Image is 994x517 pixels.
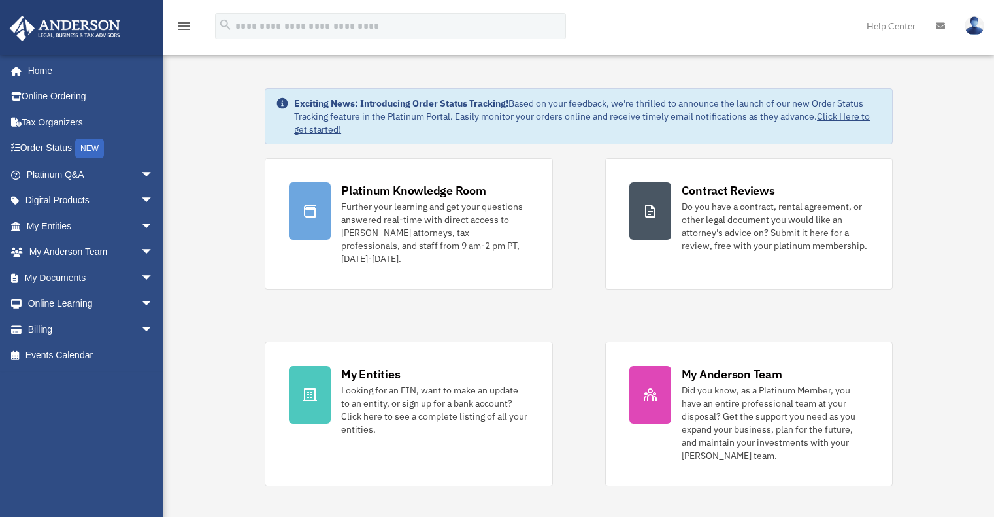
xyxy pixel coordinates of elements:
span: arrow_drop_down [141,239,167,266]
i: menu [176,18,192,34]
a: Online Learningarrow_drop_down [9,291,173,317]
div: Based on your feedback, we're thrilled to announce the launch of our new Order Status Tracking fe... [294,97,882,136]
a: My Entitiesarrow_drop_down [9,213,173,239]
a: Click Here to get started! [294,110,870,135]
a: Digital Productsarrow_drop_down [9,188,173,214]
a: Platinum Knowledge Room Further your learning and get your questions answered real-time with dire... [265,158,552,290]
span: arrow_drop_down [141,316,167,343]
span: arrow_drop_down [141,213,167,240]
a: Order StatusNEW [9,135,173,162]
div: My Entities [341,366,400,382]
a: Billingarrow_drop_down [9,316,173,342]
i: search [218,18,233,32]
div: Further your learning and get your questions answered real-time with direct access to [PERSON_NAM... [341,200,528,265]
div: Contract Reviews [682,182,775,199]
a: My Anderson Team Did you know, as a Platinum Member, you have an entire professional team at your... [605,342,893,486]
a: Events Calendar [9,342,173,369]
a: Contract Reviews Do you have a contract, rental agreement, or other legal document you would like... [605,158,893,290]
span: arrow_drop_down [141,161,167,188]
div: Do you have a contract, rental agreement, or other legal document you would like an attorney's ad... [682,200,869,252]
span: arrow_drop_down [141,265,167,292]
a: My Documentsarrow_drop_down [9,265,173,291]
a: My Entities Looking for an EIN, want to make an update to an entity, or sign up for a bank accoun... [265,342,552,486]
a: Tax Organizers [9,109,173,135]
img: User Pic [965,16,984,35]
div: Did you know, as a Platinum Member, you have an entire professional team at your disposal? Get th... [682,384,869,462]
a: menu [176,23,192,34]
a: My Anderson Teamarrow_drop_down [9,239,173,265]
a: Online Ordering [9,84,173,110]
a: Platinum Q&Aarrow_drop_down [9,161,173,188]
a: Home [9,58,167,84]
span: arrow_drop_down [141,291,167,318]
strong: Exciting News: Introducing Order Status Tracking! [294,97,508,109]
div: My Anderson Team [682,366,782,382]
div: Platinum Knowledge Room [341,182,486,199]
div: Looking for an EIN, want to make an update to an entity, or sign up for a bank account? Click her... [341,384,528,436]
div: NEW [75,139,104,158]
img: Anderson Advisors Platinum Portal [6,16,124,41]
span: arrow_drop_down [141,188,167,214]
